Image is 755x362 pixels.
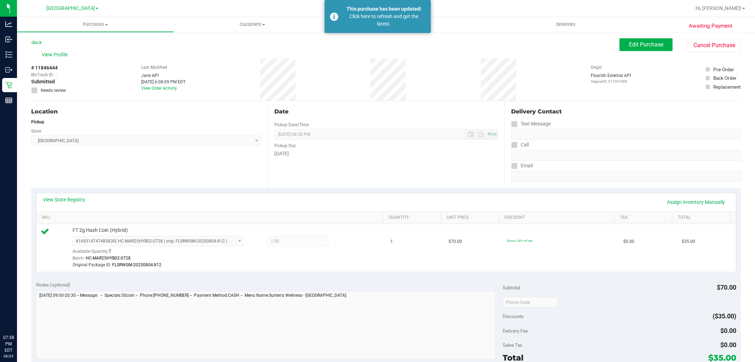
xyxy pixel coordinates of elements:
[504,215,612,221] a: Discount
[503,310,524,323] span: Discounts
[591,79,631,84] p: Original ID: 317201083
[31,78,55,85] span: Submitted
[448,238,462,245] span: $70.00
[503,285,520,290] span: Subtotal
[36,282,70,288] span: Notes (optional)
[31,128,41,134] label: Store
[682,238,695,245] span: $35.00
[511,107,741,116] div: Delivery Contact
[717,284,736,291] span: $70.00
[86,256,131,261] span: HC-MAR25HYB02-0728
[511,119,551,129] label: Text Message
[507,239,532,243] span: 50coin: 50% off line
[342,13,425,28] div: Click here to refresh and get the latest.
[73,246,252,260] div: Available Quantity:
[713,312,736,320] span: ($35.00)
[511,150,741,161] input: Format: (999) 999-9999
[629,41,663,48] span: Edit Purchase
[274,122,309,128] label: Pickup Date/Time
[56,72,57,78] span: -
[274,150,498,157] div: [DATE]
[620,215,669,221] a: Tax
[487,17,644,32] a: Deliveries
[696,5,742,11] span: Hi, [PERSON_NAME]!
[503,297,557,308] input: Promo Code
[511,161,533,171] label: Email
[43,196,85,203] a: View State Registry
[547,21,585,28] span: Deliveries
[619,38,673,51] button: Edit Purchase
[447,215,496,221] a: Unit Price
[713,83,740,90] div: Replacement
[174,17,331,32] a: Customers
[3,334,14,353] p: 07:58 PM EDT
[389,215,438,221] a: Quantity
[689,22,732,30] span: Awaiting Payment
[274,107,498,116] div: Date
[3,353,14,359] p: 08/25
[274,143,296,149] label: Pickup Day
[5,36,12,43] inline-svg: Inbound
[720,341,736,349] span: $0.00
[623,238,634,245] span: $0.00
[591,64,602,71] label: Origin
[591,72,631,84] div: Flourish External API
[174,21,330,28] span: Customers
[141,86,177,91] a: View Order Activity
[73,262,111,267] span: Original Package ID:
[342,5,425,13] div: This purchase has been updated!
[713,66,734,73] div: Pre-Order
[41,87,66,94] span: Needs review
[141,79,185,85] div: [DATE] 6:08:09 PM EDT
[503,328,528,334] span: Delivery Fee
[42,51,70,59] span: View Profile
[503,342,522,348] span: Sales Tax
[31,107,261,116] div: Location
[73,227,128,234] span: FT 2g Hash Coin (Hybrid)
[31,119,44,124] strong: Pickup
[678,215,727,221] a: Total
[31,40,42,45] a: Back
[5,66,12,73] inline-svg: Outbound
[31,64,58,72] span: # 11846444
[713,74,737,82] div: Back Order
[141,64,167,71] label: Last Modified
[5,82,12,89] inline-svg: Retail
[688,39,741,52] button: Cancel Purchase
[31,72,54,78] span: BioTrack ID:
[5,21,12,28] inline-svg: Analytics
[109,249,111,254] span: 7
[7,305,28,327] iframe: Resource center
[17,17,174,32] a: Purchases
[511,140,529,150] label: Call
[5,51,12,58] inline-svg: Inventory
[17,21,174,28] span: Purchases
[5,97,12,104] inline-svg: Reports
[720,327,736,334] span: $0.00
[112,262,161,267] span: FLSRWGM-20250804-812
[662,196,730,208] a: Assign Inventory Manually
[511,129,741,140] input: Format: (999) 999-9999
[73,256,85,261] span: Batch:
[46,5,95,11] span: [GEOGRAPHIC_DATA]
[141,72,185,79] div: Jane API
[390,238,393,245] span: 1
[42,215,381,221] a: SKU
